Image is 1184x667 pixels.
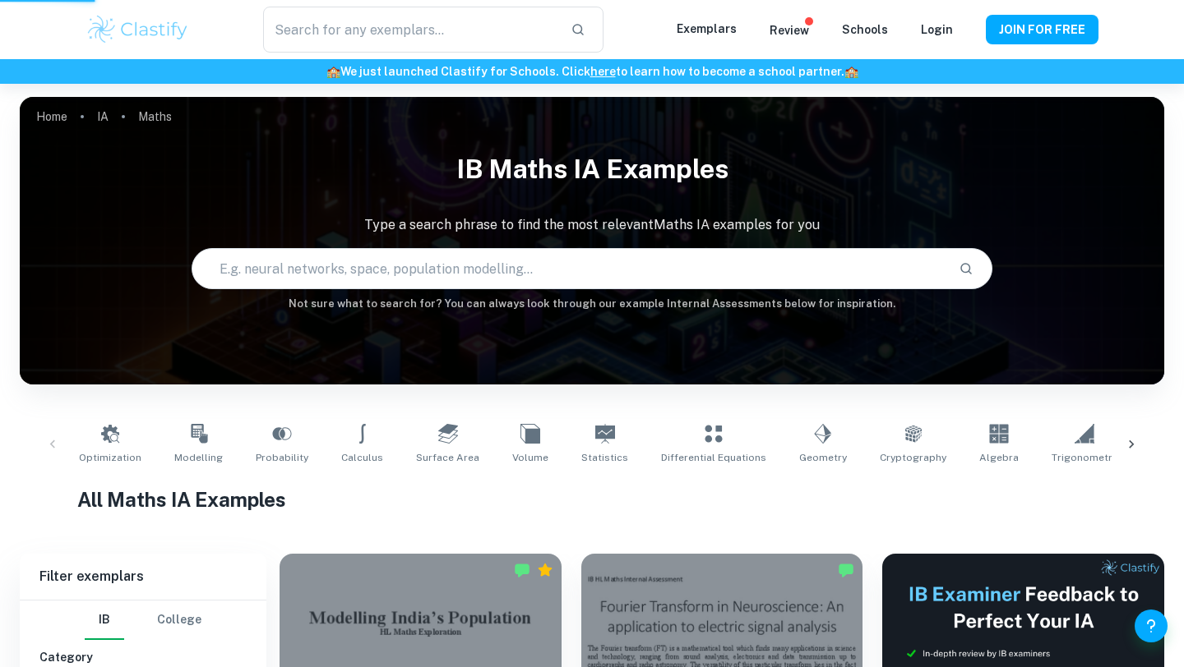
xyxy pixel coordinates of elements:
p: Maths [138,108,172,126]
p: Type a search phrase to find the most relevant Maths IA examples for you [20,215,1164,235]
h1: All Maths IA Examples [77,485,1108,514]
span: Calculus [341,450,383,465]
span: 🏫 [844,65,858,78]
h6: Filter exemplars [20,554,266,600]
span: Modelling [174,450,223,465]
a: IA [97,105,109,128]
span: Volume [512,450,548,465]
button: College [157,600,201,640]
span: Surface Area [416,450,479,465]
img: Marked [514,562,530,578]
div: Filter type choice [85,600,201,640]
span: Cryptography [880,450,946,465]
h6: We just launched Clastify for Schools. Click to learn how to become a school partner. [3,62,1181,80]
span: Trigonometry [1052,450,1117,465]
h6: Category [39,648,247,666]
span: Geometry [799,450,847,465]
span: Differential Equations [661,450,766,465]
p: Review [770,21,809,39]
span: Algebra [979,450,1019,465]
p: Exemplars [677,20,737,38]
button: Search [952,255,980,283]
button: Help and Feedback [1135,609,1168,642]
a: Home [36,105,67,128]
input: Search for any exemplars... [263,7,557,53]
h1: IB Maths IA examples [20,143,1164,195]
button: JOIN FOR FREE [986,15,1098,44]
img: Marked [838,562,854,578]
a: here [590,65,616,78]
span: Optimization [79,450,141,465]
img: Clastify logo [86,13,190,46]
span: Probability [256,450,308,465]
span: Statistics [581,450,628,465]
button: IB [85,600,124,640]
span: 🏫 [326,65,340,78]
input: E.g. neural networks, space, population modelling... [192,246,946,292]
div: Premium [537,562,553,578]
h6: Not sure what to search for? You can always look through our example Internal Assessments below f... [20,296,1164,312]
a: Schools [842,23,888,36]
a: Login [921,23,953,36]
